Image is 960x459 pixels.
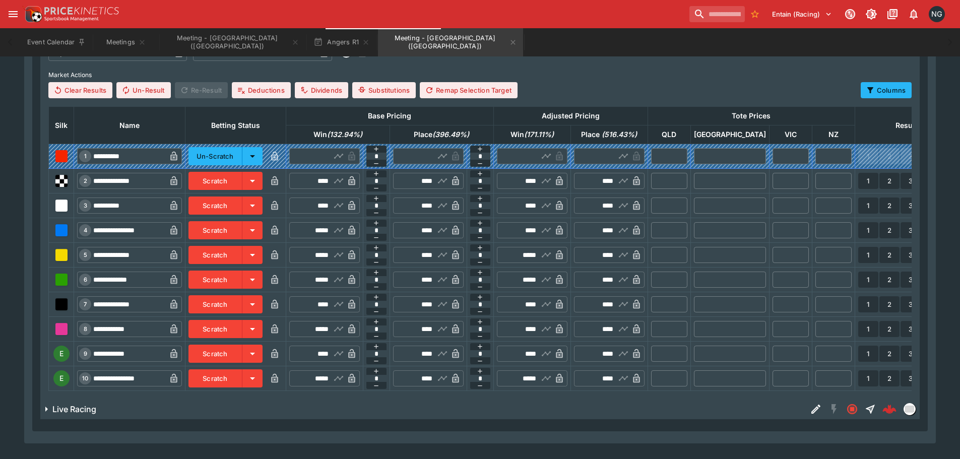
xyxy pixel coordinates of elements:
[879,296,900,312] button: 2
[901,272,921,288] button: 3
[4,5,22,23] button: open drawer
[901,346,921,362] button: 3
[82,301,89,308] span: 7
[883,5,902,23] button: Documentation
[524,130,554,139] em: ( 171.11 %)
[82,276,89,283] span: 6
[841,5,859,23] button: Connected to PK
[570,125,648,144] th: Place
[901,321,921,337] button: 3
[21,28,92,56] button: Event Calendar
[352,82,416,98] button: Substitutions
[858,173,878,189] button: 1
[188,295,242,313] button: Scratch
[49,107,74,144] th: Silk
[160,28,305,56] button: Meeting - Angers (FR)
[286,107,493,125] th: Base Pricing
[879,321,900,337] button: 2
[82,325,89,333] span: 8
[44,7,119,15] img: PriceKinetics
[94,28,158,56] button: Meetings
[188,221,242,239] button: Scratch
[232,82,291,98] button: Deductions
[879,247,900,263] button: 2
[52,404,96,415] h6: Live Racing
[766,6,838,22] button: Select Tenant
[22,4,42,24] img: PriceKinetics Logo
[689,6,745,22] input: search
[53,346,70,362] div: E
[858,370,878,386] button: 1
[879,370,900,386] button: 2
[858,222,878,238] button: 1
[74,107,185,144] th: Name
[879,346,900,362] button: 2
[812,125,855,144] th: NZ
[690,125,769,144] th: [GEOGRAPHIC_DATA]
[858,272,878,288] button: 1
[901,198,921,214] button: 3
[48,67,912,82] label: Market Actions
[116,82,170,98] button: Un-Result
[901,173,921,189] button: 3
[327,130,362,139] em: ( 132.94 %)
[901,370,921,386] button: 3
[879,272,900,288] button: 2
[862,5,880,23] button: Toggle light/dark mode
[648,107,855,125] th: Tote Prices
[926,3,948,25] button: Nick Goss
[188,271,242,289] button: Scratch
[929,6,945,22] div: Nick Goss
[82,350,89,357] span: 9
[82,227,89,234] span: 4
[390,125,493,144] th: Place
[188,147,242,165] button: Un-Scratch
[858,296,878,312] button: 1
[48,82,112,98] button: Clear Results
[53,370,70,386] div: E
[602,130,637,139] em: ( 516.43 %)
[188,172,242,190] button: Scratch
[80,375,90,382] span: 10
[286,125,390,144] th: Win
[44,17,99,21] img: Sportsbook Management
[432,130,469,139] em: ( 396.49 %)
[904,404,915,415] img: liveracing
[295,82,348,98] button: Dividends
[648,125,690,144] th: QLD
[188,320,242,338] button: Scratch
[188,369,242,387] button: Scratch
[858,247,878,263] button: 1
[882,402,897,416] img: logo-cerberus--red.svg
[493,107,648,125] th: Adjusted Pricing
[307,28,376,56] button: Angers R1
[807,400,825,418] button: Edit Detail
[82,251,89,258] span: 5
[40,399,807,419] button: Live Racing
[185,107,286,144] th: Betting Status
[858,321,878,337] button: 1
[769,125,812,144] th: VIC
[846,403,858,415] svg: Closed
[861,400,879,418] button: Straight
[858,346,878,362] button: 1
[493,125,570,144] th: Win
[843,400,861,418] button: Closed
[882,402,897,416] div: c25bd7a9-37ff-4749-9caa-9bf21c04e28a
[904,403,916,415] div: liveracing
[905,5,923,23] button: Notifications
[82,177,89,184] span: 2
[82,153,89,160] span: 1
[861,82,912,98] button: Columns
[188,196,242,215] button: Scratch
[901,296,921,312] button: 3
[420,82,518,98] button: Remap Selection Target
[378,28,523,56] button: Meeting - Ascot Park Nz (NZ)
[879,173,900,189] button: 2
[188,246,242,264] button: Scratch
[825,400,843,418] button: SGM Disabled
[879,399,900,419] a: c25bd7a9-37ff-4749-9caa-9bf21c04e28a
[82,202,89,209] span: 3
[858,198,878,214] button: 1
[188,345,242,363] button: Scratch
